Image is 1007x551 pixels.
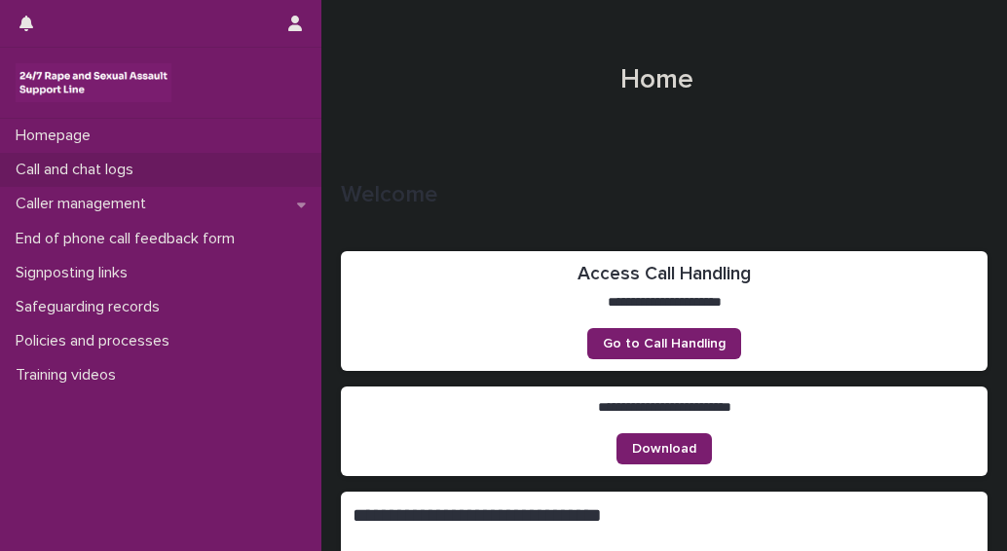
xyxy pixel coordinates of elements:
[8,161,149,179] p: Call and chat logs
[8,127,106,145] p: Homepage
[341,64,973,97] h1: Home
[341,181,980,209] p: Welcome
[632,442,696,456] span: Download
[16,63,171,102] img: rhQMoQhaT3yELyF149Cw
[8,366,131,385] p: Training videos
[8,195,162,213] p: Caller management
[8,230,250,248] p: End of phone call feedback form
[8,298,175,316] p: Safeguarding records
[587,328,741,359] a: Go to Call Handling
[578,263,751,285] h2: Access Call Handling
[8,332,185,350] p: Policies and processes
[8,264,143,282] p: Signposting links
[616,433,712,464] a: Download
[603,337,726,350] span: Go to Call Handling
